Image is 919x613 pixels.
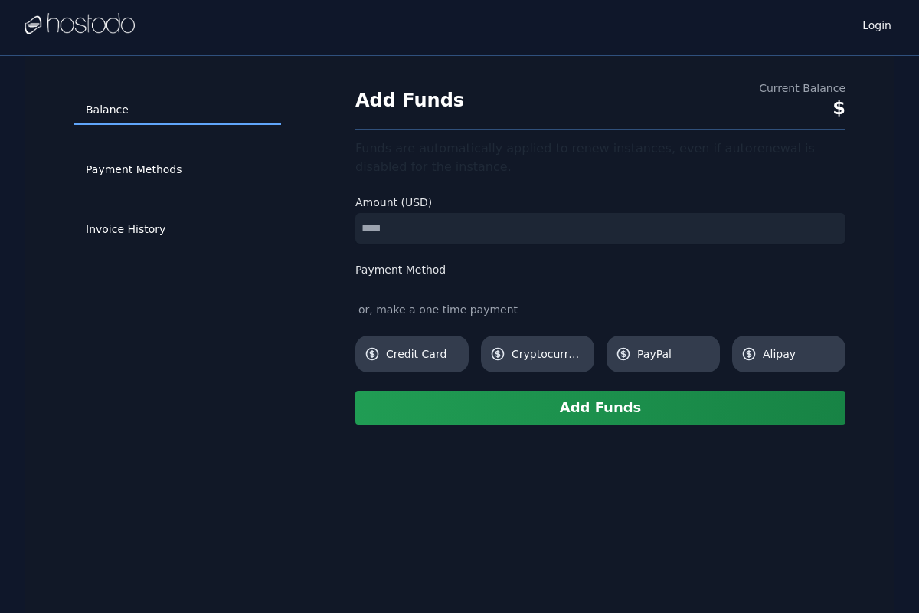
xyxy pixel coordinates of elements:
[355,262,845,277] label: Payment Method
[25,13,135,36] img: Logo
[637,346,711,362] span: PayPal
[355,195,845,210] label: Amount (USD)
[859,15,894,33] a: Login
[355,139,845,176] div: Funds are automatically applied to renew instances, even if autorenewal is disabled for the insta...
[74,215,281,244] a: Invoice History
[759,80,845,96] div: Current Balance
[355,88,464,113] h1: Add Funds
[355,391,845,425] button: Add Funds
[74,156,281,185] a: Payment Methods
[386,346,459,362] span: Credit Card
[512,346,585,362] span: Cryptocurrency
[74,96,281,125] a: Balance
[355,302,845,317] div: or, make a one time payment
[759,96,845,120] div: $
[763,346,836,362] span: Alipay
